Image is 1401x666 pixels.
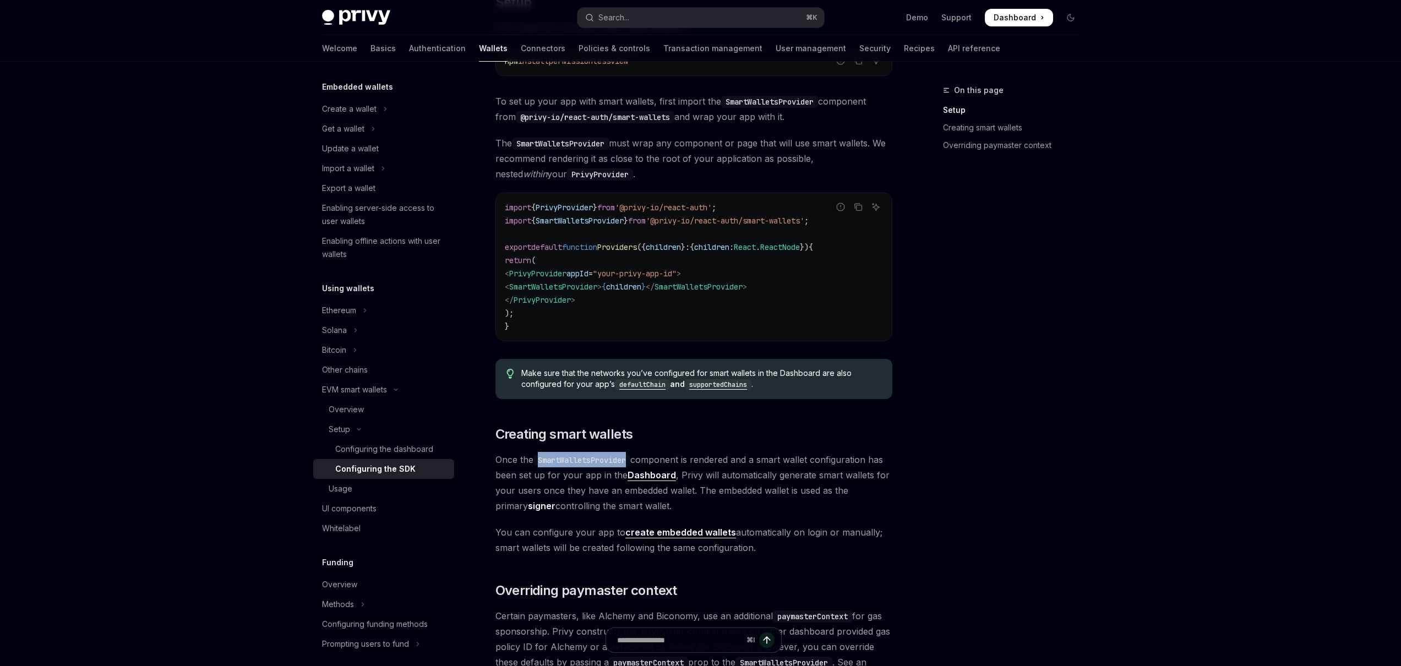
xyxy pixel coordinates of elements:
[833,200,848,214] button: Report incorrect code
[851,200,865,214] button: Copy the contents from the code block
[505,242,531,252] span: export
[593,269,677,279] span: "your-privy-app-id"
[313,178,454,198] a: Export a wallet
[329,423,350,436] div: Setup
[313,594,454,614] button: Toggle Methods section
[567,168,633,181] code: PrivyProvider
[322,637,409,651] div: Prompting users to fund
[313,119,454,139] button: Toggle Get a wallet section
[514,295,571,305] span: PrivyProvider
[521,35,565,62] a: Connectors
[729,242,734,252] span: :
[509,269,566,279] span: PrivyProvider
[533,454,630,466] code: SmartWalletsProvider
[641,282,646,292] span: }
[677,269,681,279] span: >
[313,479,454,499] a: Usage
[943,101,1088,119] a: Setup
[685,379,751,390] code: supportedChains
[646,242,681,252] span: children
[509,282,597,292] span: SmartWalletsProvider
[776,35,846,62] a: User management
[322,201,448,228] div: Enabling server-side access to user wallets
[646,282,655,292] span: </
[577,8,824,28] button: Open search
[479,35,508,62] a: Wallets
[806,13,817,22] span: ⌘ K
[409,35,466,62] a: Authentication
[948,35,1000,62] a: API reference
[495,582,677,599] span: Overriding paymaster context
[322,234,448,261] div: Enabling offline actions with user wallets
[313,198,454,231] a: Enabling server-side access to user wallets
[329,482,352,495] div: Usage
[943,119,1088,137] a: Creating smart wallets
[313,419,454,439] button: Toggle Setup section
[313,400,454,419] a: Overview
[495,94,892,124] span: To set up your app with smart wallets, first import the component from and wrap your app with it.
[495,425,633,443] span: Creating smart wallets
[313,439,454,459] a: Configuring the dashboard
[322,282,374,295] h5: Using wallets
[531,203,536,212] span: {
[904,35,935,62] a: Recipes
[322,522,361,535] div: Whitelabel
[322,142,379,155] div: Update a wallet
[859,35,891,62] a: Security
[941,12,972,23] a: Support
[734,242,756,252] span: React
[505,308,514,318] span: );
[624,216,628,226] span: }
[313,380,454,400] button: Toggle EVM smart wallets section
[505,282,509,292] span: <
[721,96,818,108] code: SmartWalletsProvider
[313,301,454,320] button: Toggle Ethereum section
[313,159,454,178] button: Toggle Import a wallet section
[617,628,742,652] input: Ask a question...
[505,203,531,212] span: import
[322,35,357,62] a: Welcome
[536,203,593,212] span: PrivyProvider
[322,324,347,337] div: Solana
[756,242,760,252] span: .
[322,102,377,116] div: Create a wallet
[571,295,575,305] span: >
[773,610,852,623] code: paymasterContext
[804,216,809,226] span: ;
[512,138,609,150] code: SmartWalletsProvider
[593,203,597,212] span: }
[531,255,536,265] span: (
[322,383,387,396] div: EVM smart wallets
[495,452,892,514] span: Once the component is rendered and a smart wallet configuration has been set up for your app in t...
[505,216,531,226] span: import
[615,203,712,212] span: '@privy-io/react-auth'
[313,231,454,264] a: Enabling offline actions with user wallets
[329,403,364,416] div: Overview
[523,168,547,179] em: within
[313,320,454,340] button: Toggle Solana section
[579,35,650,62] a: Policies & controls
[681,242,685,252] span: }
[985,9,1053,26] a: Dashboard
[313,518,454,538] a: Whitelabel
[869,200,883,214] button: Ask AI
[690,242,694,252] span: {
[597,242,637,252] span: Providers
[322,618,428,631] div: Configuring funding methods
[322,578,357,591] div: Overview
[994,12,1036,23] span: Dashboard
[663,35,762,62] a: Transaction management
[536,216,624,226] span: SmartWalletsProvider
[625,527,736,538] a: create embedded wallets
[598,11,629,24] div: Search...
[528,500,555,511] strong: signer
[322,182,375,195] div: Export a wallet
[506,369,514,379] svg: Tip
[322,556,353,569] h5: Funding
[313,139,454,159] a: Update a wallet
[505,295,514,305] span: </
[313,499,454,518] a: UI components
[760,242,800,252] span: ReactNode
[322,363,368,376] div: Other chains
[313,340,454,360] button: Toggle Bitcoin section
